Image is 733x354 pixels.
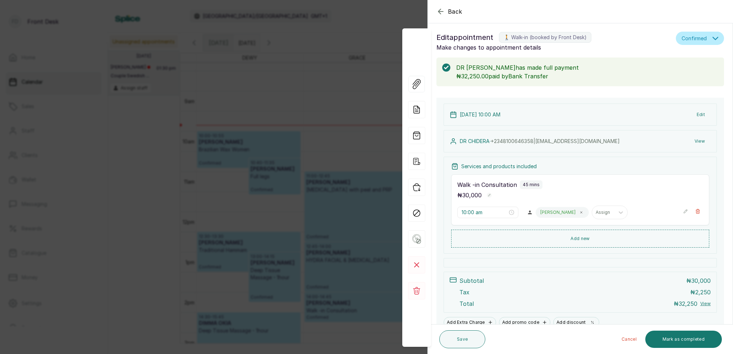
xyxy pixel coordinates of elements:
[457,191,482,199] p: ₦
[540,210,576,215] p: [PERSON_NAME]
[461,163,537,170] p: Services and products included
[460,138,620,145] p: DR CHIDERA ·
[457,180,517,189] p: Walk -in Consultation
[439,330,485,348] button: Save
[444,317,496,328] button: Add Extra Charge
[691,108,711,121] button: Edit
[436,43,673,52] p: Make changes to appointment details
[674,299,697,308] p: ₦
[553,317,599,328] button: Add discount
[451,230,709,248] button: Add new
[700,301,711,307] button: View
[499,317,550,328] button: Add promo code
[448,7,462,16] span: Back
[679,300,697,307] span: 32,250
[459,299,474,308] p: Total
[436,32,493,43] span: Edit appointment
[456,72,718,81] p: ₦32,250.00 paid by Bank Transfer
[459,276,484,285] p: Subtotal
[436,7,462,16] button: Back
[462,208,508,216] input: Select time
[523,182,540,188] p: 45 mins
[456,63,718,72] p: DR [PERSON_NAME] has made full payment
[616,331,642,348] button: Cancel
[690,288,711,296] p: ₦
[645,331,722,348] button: Mark as completed
[462,192,482,199] span: 30,000
[676,32,724,45] button: Confirmed
[499,32,591,43] label: 🚶 Walk-in (booked by Front Desk)
[691,277,711,284] span: 30,000
[460,111,500,118] p: [DATE] 10:00 AM
[459,288,469,296] p: Tax
[695,289,711,296] span: 2,250
[689,135,711,148] button: View
[682,35,707,42] span: Confirmed
[686,276,711,285] p: ₦
[491,138,620,144] span: +234 8100646358 | [EMAIL_ADDRESS][DOMAIN_NAME]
